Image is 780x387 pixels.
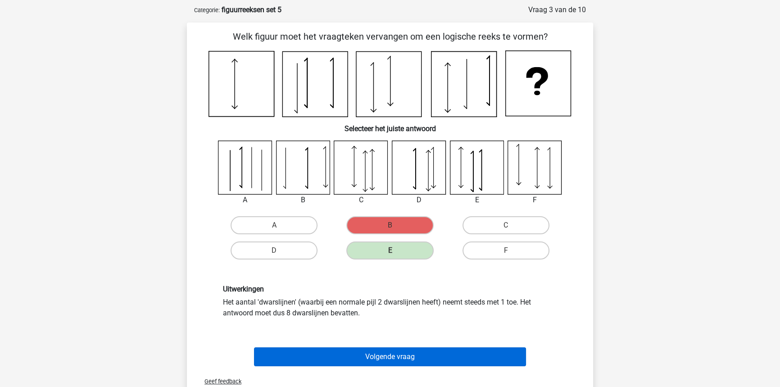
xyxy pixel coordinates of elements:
label: E [346,241,433,260]
div: A [211,195,279,205]
div: F [501,195,569,205]
div: C [327,195,395,205]
span: Geef feedback [197,378,241,385]
div: D [385,195,453,205]
label: D [231,241,317,260]
div: B [269,195,337,205]
label: A [231,216,317,234]
small: Categorie: [194,7,220,14]
button: Volgende vraag [254,347,526,366]
div: E [443,195,511,205]
div: Het aantal 'dwarslijnen' (waarbij een normale pijl 2 dwarslijnen heeft) neemt steeds met 1 toe. H... [216,285,564,319]
h6: Uitwerkingen [223,285,557,293]
div: Vraag 3 van de 10 [528,5,586,15]
p: Welk figuur moet het vraagteken vervangen om een logische reeks te vormen? [201,30,579,43]
label: C [463,216,549,234]
h6: Selecteer het juiste antwoord [201,117,579,133]
label: F [463,241,549,260]
strong: figuurreeksen set 5 [222,5,281,14]
label: B [346,216,433,234]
